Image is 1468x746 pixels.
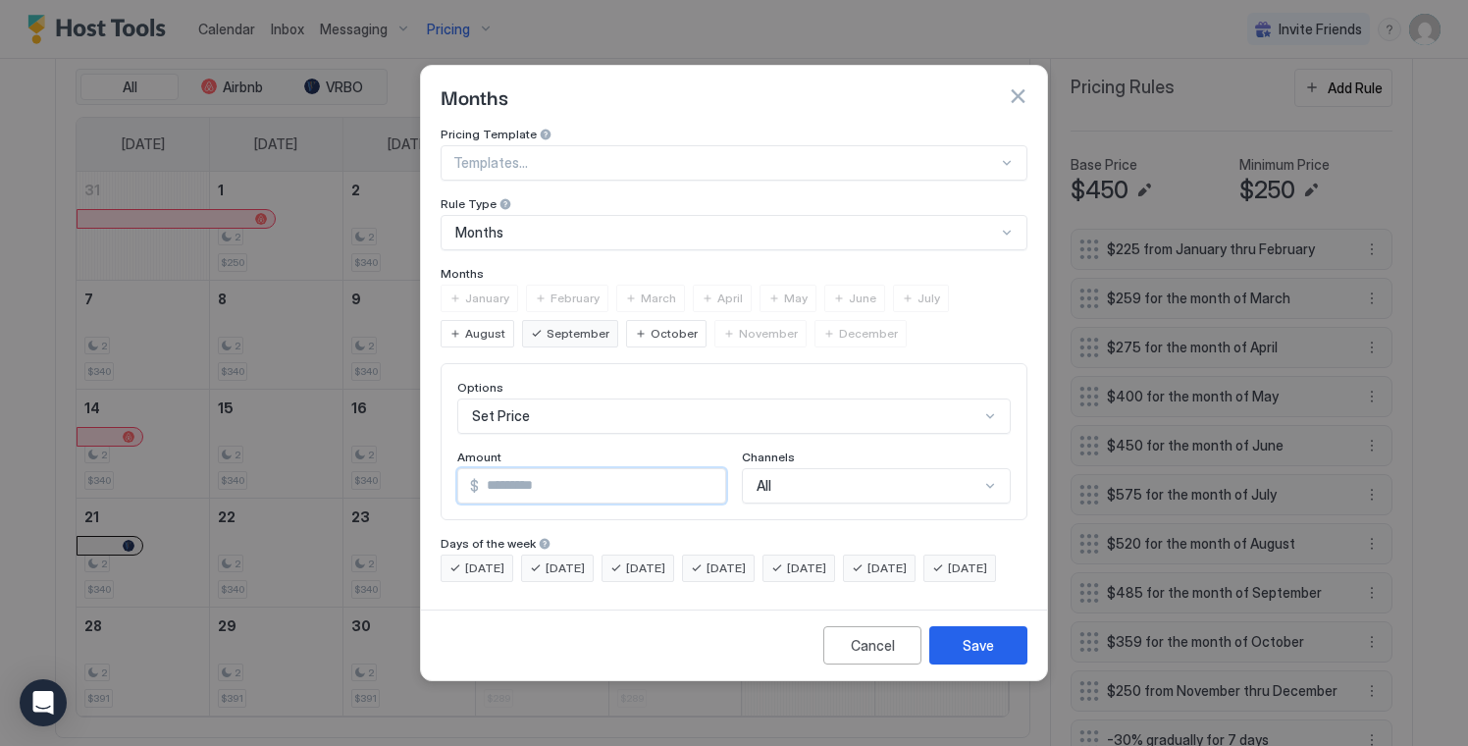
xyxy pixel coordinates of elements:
[948,559,987,577] span: [DATE]
[917,290,940,307] span: July
[784,290,808,307] span: May
[550,290,600,307] span: February
[867,559,907,577] span: [DATE]
[963,635,994,656] div: Save
[717,290,743,307] span: April
[851,635,895,656] div: Cancel
[823,626,921,665] button: Cancel
[546,559,585,577] span: [DATE]
[20,679,67,726] div: Open Intercom Messenger
[651,325,698,343] span: October
[457,450,501,464] span: Amount
[465,559,504,577] span: [DATE]
[626,559,665,577] span: [DATE]
[929,626,1027,665] button: Save
[742,450,795,464] span: Channels
[757,477,771,495] span: All
[441,536,536,551] span: Days of the week
[441,196,497,211] span: Rule Type
[441,266,484,281] span: Months
[472,407,530,425] span: Set Price
[455,224,503,241] span: Months
[470,477,479,495] span: $
[839,325,898,343] span: December
[641,290,676,307] span: March
[547,325,609,343] span: September
[465,290,509,307] span: January
[479,469,725,503] input: Input Field
[787,559,826,577] span: [DATE]
[441,81,508,111] span: Months
[441,127,537,141] span: Pricing Template
[739,325,798,343] span: November
[465,325,505,343] span: August
[849,290,876,307] span: June
[457,380,503,395] span: Options
[707,559,746,577] span: [DATE]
